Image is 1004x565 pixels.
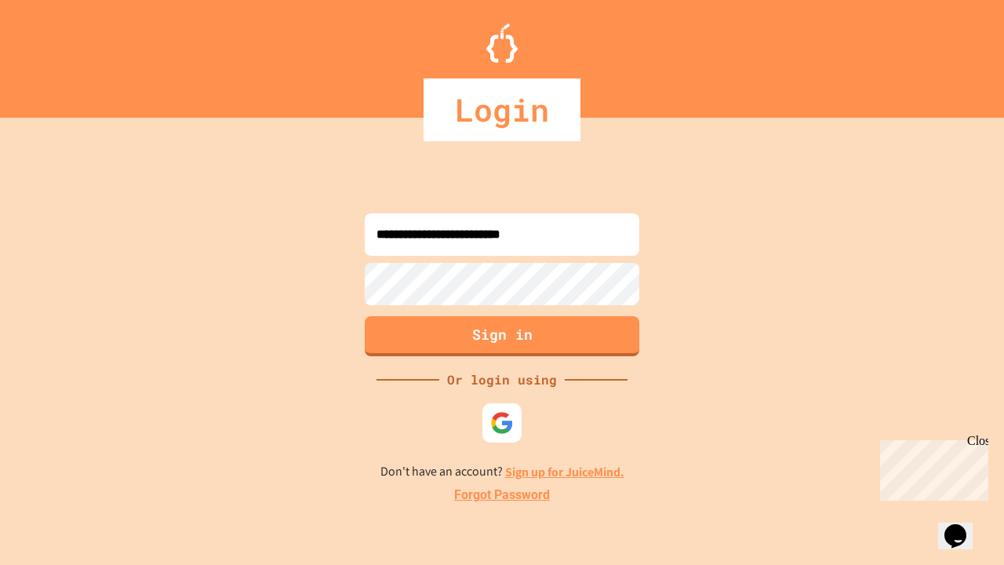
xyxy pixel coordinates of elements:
button: Sign in [365,316,639,356]
div: Login [424,78,580,141]
img: google-icon.svg [490,411,514,435]
iframe: chat widget [874,434,988,501]
div: Chat with us now!Close [6,6,108,100]
iframe: chat widget [938,502,988,549]
p: Don't have an account? [380,462,624,482]
a: Forgot Password [454,486,550,505]
a: Sign up for JuiceMind. [505,464,624,480]
img: Logo.svg [486,24,518,63]
div: Or login using [439,370,565,389]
